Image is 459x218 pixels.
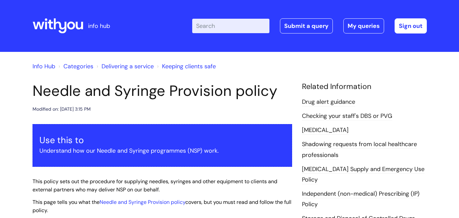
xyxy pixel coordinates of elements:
p: info hub [88,21,110,31]
a: Independent (non-medical) Prescribing (IP) Policy [302,190,420,209]
h4: Related Information [302,82,427,91]
a: Keeping clients safe [162,62,216,70]
li: Keeping clients safe [155,61,216,72]
a: Needle and Syringe Provision policy [100,199,185,206]
div: | - [192,18,427,33]
a: Checking your staff's DBS or PVG [302,112,392,120]
a: Categories [63,62,93,70]
div: Modified on: [DATE] 3:15 PM [33,105,91,113]
a: [MEDICAL_DATA] Supply and Emergency Use Policy [302,165,425,184]
a: My queries [343,18,384,33]
li: Delivering a service [95,61,154,72]
h3: Use this to [39,135,285,145]
a: Drug alert guidance [302,98,355,106]
a: Submit a query [280,18,333,33]
p: Understand how our Needle and Syringe programmes (NSP) work. [39,145,285,156]
li: Solution home [57,61,93,72]
h1: Needle and Syringe Provision policy [33,82,292,100]
a: [MEDICAL_DATA] [302,126,349,135]
a: Info Hub [33,62,55,70]
span: This page tells you what the covers, but you must read and follow the full policy. [33,199,291,214]
span: This policy sets out the procedure for supplying needles, syringes and other equipment to clients... [33,178,277,193]
a: Delivering a service [102,62,154,70]
input: Search [192,19,269,33]
a: Shadowing requests from local healthcare professionals [302,140,417,159]
a: Sign out [395,18,427,33]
